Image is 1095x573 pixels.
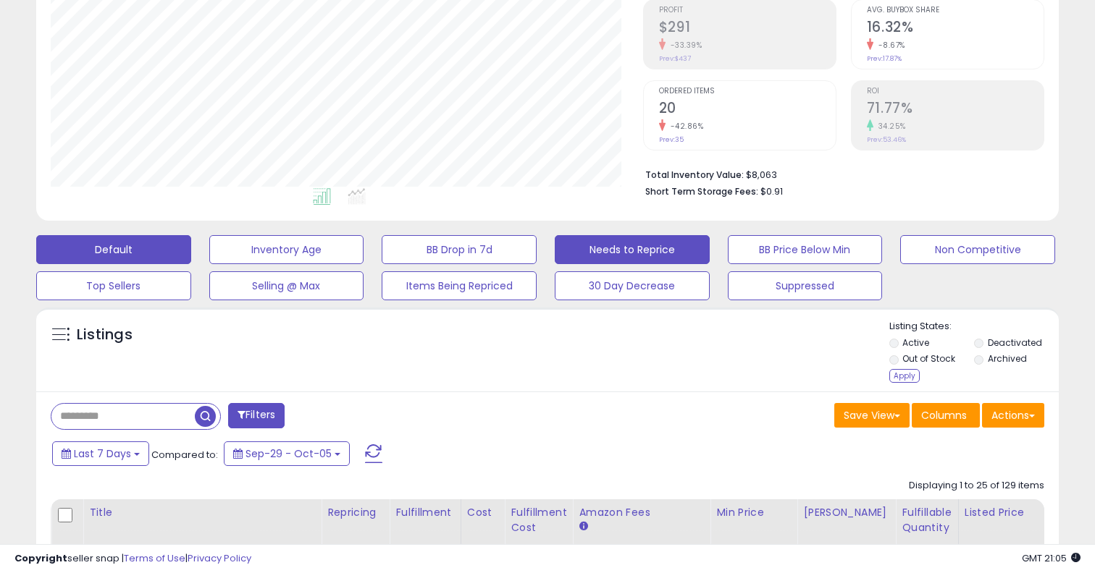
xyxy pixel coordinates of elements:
button: Needs to Reprice [555,235,710,264]
label: Out of Stock [902,352,955,365]
a: Privacy Policy [188,551,251,565]
div: Min Price [716,505,791,520]
small: -33.39% [666,40,702,51]
button: 30 Day Decrease [555,271,710,300]
span: Sep-29 - Oct-05 [246,446,332,461]
small: Prev: 53.46% [867,135,906,144]
h2: 16.32% [867,19,1044,38]
button: Actions [982,403,1044,428]
h5: Listings [77,325,133,345]
li: $8,063 [645,165,1033,182]
label: Deactivated [988,336,1042,349]
b: Total Inventory Value: [645,169,744,181]
button: BB Price Below Min [728,235,883,264]
h2: 71.77% [867,100,1044,119]
button: Inventory Age [209,235,364,264]
small: 34.25% [873,121,906,132]
div: Amazon Fees [579,505,704,520]
h2: 20 [659,100,836,119]
small: Prev: 17.87% [867,54,902,63]
div: Fulfillable Quantity [902,505,952,535]
div: Cost [467,505,499,520]
div: Apply [889,369,920,383]
div: Fulfillment Cost [511,505,566,535]
a: Terms of Use [124,551,185,565]
div: Title [89,505,315,520]
button: Selling @ Max [209,271,364,300]
div: seller snap | | [14,552,251,566]
button: Columns [912,403,980,428]
p: Listing States: [889,320,1060,334]
button: Sep-29 - Oct-05 [224,441,350,466]
h2: $291 [659,19,836,38]
button: Top Sellers [36,271,191,300]
small: Prev: 35 [659,135,684,144]
button: Suppressed [728,271,883,300]
span: Columns [921,408,967,423]
label: Active [902,336,929,349]
div: Repricing [327,505,383,520]
small: Amazon Fees. [579,520,587,533]
small: Prev: $437 [659,54,691,63]
b: Short Term Storage Fees: [645,185,758,198]
div: Displaying 1 to 25 of 129 items [909,479,1044,493]
button: Save View [834,403,910,428]
span: 2025-10-13 21:05 GMT [1022,551,1081,565]
div: Fulfillment [395,505,454,520]
div: [PERSON_NAME] [803,505,889,520]
span: Avg. Buybox Share [867,7,1044,14]
span: $0.91 [760,184,783,198]
button: Items Being Repriced [382,271,537,300]
span: Last 7 Days [74,446,131,461]
small: -8.67% [873,40,905,51]
small: -42.86% [666,121,704,132]
span: ROI [867,88,1044,95]
button: Filters [228,403,285,428]
button: Last 7 Days [52,441,149,466]
div: Listed Price [965,505,1090,520]
button: BB Drop in 7d [382,235,537,264]
button: Default [36,235,191,264]
strong: Copyright [14,551,67,565]
span: Compared to: [151,448,218,462]
label: Archived [988,352,1027,365]
span: Ordered Items [659,88,836,95]
span: Profit [659,7,836,14]
button: Non Competitive [900,235,1055,264]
